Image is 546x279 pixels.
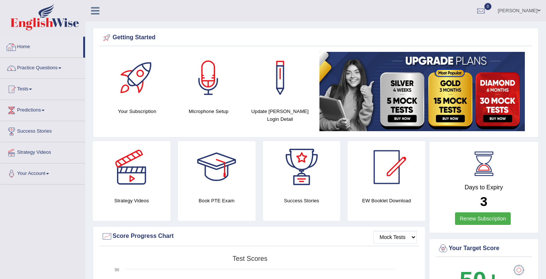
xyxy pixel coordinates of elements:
h4: EW Booklet Download [348,197,425,205]
a: Practice Questions [0,58,85,76]
img: small5.jpg [319,52,525,131]
a: Tests [0,79,85,97]
a: Renew Subscription [455,212,511,225]
a: Success Stories [0,121,85,140]
div: Getting Started [101,32,530,43]
h4: Strategy Videos [93,197,170,205]
h4: Microphone Setup [176,107,240,115]
a: Your Account [0,163,85,182]
h4: Book PTE Exam [178,197,256,205]
a: Predictions [0,100,85,119]
span: 0 [484,3,492,10]
h4: Success Stories [263,197,341,205]
h4: Days to Expiry [438,184,530,191]
a: Strategy Videos [0,142,85,161]
tspan: Test scores [233,255,267,262]
h4: Your Subscription [105,107,169,115]
text: 90 [115,268,119,272]
h4: Update [PERSON_NAME] Login Detail [248,107,312,123]
a: Home [0,37,83,55]
div: Your Target Score [438,243,530,254]
b: 3 [480,194,487,209]
div: Score Progress Chart [101,231,417,242]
